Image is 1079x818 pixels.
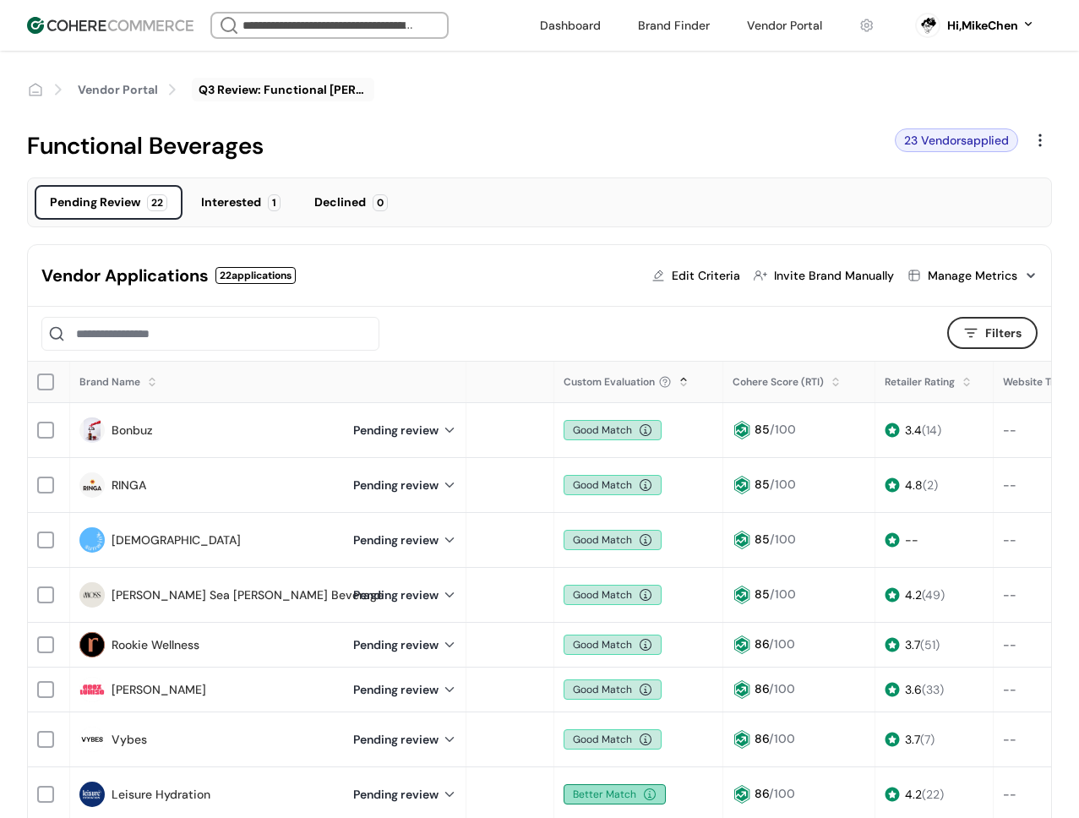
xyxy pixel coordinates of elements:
div: Hi, MikeChen [947,17,1018,35]
a: [DEMOGRAPHIC_DATA] [112,532,241,549]
nav: breadcrumb [27,78,1052,101]
div: Good Match [564,729,662,750]
span: 85 [755,586,770,602]
a: Bonbuz [112,422,153,439]
div: Better Match [564,784,666,804]
a: Leisure Hydration [112,786,210,804]
div: Pending review [353,681,457,699]
span: Website Traffic [1003,375,1076,389]
span: 4.2 [905,587,922,603]
span: /100 [769,731,795,746]
img: brand logo [79,677,105,702]
div: Good Match [564,475,662,495]
span: 85 [755,532,770,547]
div: Manage Metrics [928,267,1017,285]
div: -- [1003,422,1016,439]
img: brand logo [79,417,105,443]
img: brand logo [79,527,105,553]
button: Hi,MikeChen [947,17,1035,35]
div: Good Match [564,585,662,605]
div: Pending review [353,532,457,549]
span: 3.7 [905,732,920,747]
span: ( 14 ) [922,423,941,438]
span: Custom Evaluation [564,374,655,390]
span: ( 7 ) [920,732,935,747]
span: /100 [770,586,796,602]
img: brand logo [79,472,105,498]
span: ( 49 ) [922,587,945,603]
div: Vendor Applications [41,263,209,288]
span: ( 22 ) [922,787,944,802]
div: -- [1003,586,1016,604]
div: 23 Vendors applied [895,128,1018,152]
div: -- [1003,681,1016,699]
div: Interested [201,194,261,211]
div: Good Match [564,530,662,550]
div: -- [1003,532,1016,549]
div: Pending review [353,477,457,494]
div: Declined [314,194,366,211]
span: /100 [770,532,796,547]
div: 1 [268,194,281,211]
div: Good Match [564,679,662,700]
span: 4.8 [905,477,923,493]
div: Pending review [353,731,457,749]
div: Functional Beverages [27,128,881,164]
span: 86 [755,636,769,652]
span: 3.4 [905,423,922,438]
div: -- [1003,477,1016,494]
span: ( 33 ) [922,682,944,697]
a: [PERSON_NAME] Sea [PERSON_NAME] Beverage [112,586,384,604]
span: ( 51 ) [920,637,940,652]
div: 22 [147,194,167,211]
div: Pending Review [50,194,140,211]
span: 3.7 [905,637,920,652]
div: Cohere Score (RTI) [733,374,824,390]
span: /100 [769,636,795,652]
span: 3.6 [905,682,922,697]
div: Pending review [353,586,457,604]
a: Rookie Wellness [112,636,199,654]
span: /100 [769,681,795,696]
span: -- [905,532,918,548]
div: Brand Name [79,374,140,390]
div: 22 applications [215,267,296,284]
span: 86 [755,786,769,801]
div: Retailer Rating [885,374,955,390]
div: 0 [373,194,388,211]
div: Good Match [564,420,662,440]
img: brand logo [79,582,105,608]
span: /100 [770,422,796,437]
div: Pending review [353,422,457,439]
div: Pending review [353,636,457,654]
img: brand logo [79,727,105,752]
div: -- [1003,731,1016,749]
div: Pending review [353,786,457,804]
div: Edit Criteria [672,267,740,285]
span: 85 [755,422,770,437]
div: -- [1003,636,1016,654]
button: Filters [947,317,1038,349]
div: Q3 Review: Functional [PERSON_NAME] [199,81,368,99]
span: 86 [755,681,769,696]
span: ( 2 ) [923,477,938,493]
img: Cohere Logo [27,17,193,34]
a: Vybes [112,731,147,749]
a: RINGA [112,477,146,494]
div: Invite Brand Manually [774,267,894,285]
div: Good Match [564,635,662,655]
span: 86 [755,731,769,746]
div: -- [1003,786,1016,804]
span: 4.2 [905,787,922,802]
img: brand logo [79,782,105,807]
a: [PERSON_NAME] [112,681,206,699]
span: 85 [755,477,770,492]
span: /100 [769,786,795,801]
svg: 0 percent [915,13,940,38]
a: Vendor Portal [78,81,158,99]
span: /100 [770,477,796,492]
img: brand logo [79,632,105,657]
